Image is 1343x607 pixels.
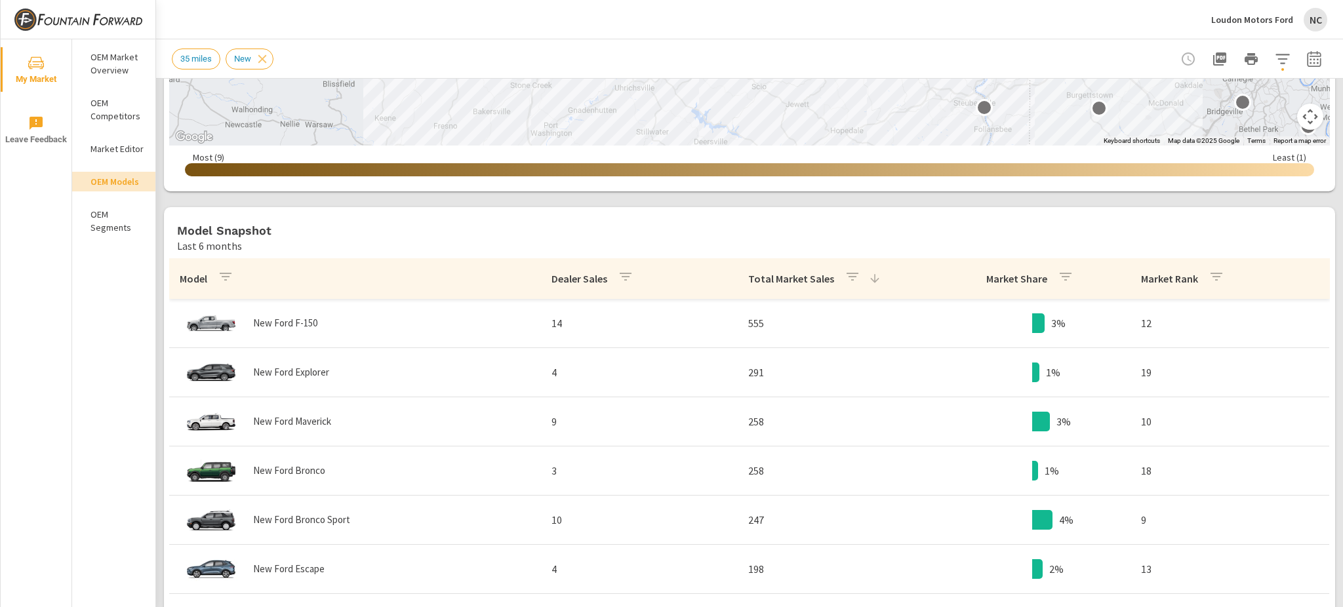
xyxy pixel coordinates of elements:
p: New Ford Explorer [253,366,329,378]
p: 4 [551,364,727,380]
p: 13 [1141,561,1319,577]
p: 9 [551,414,727,429]
button: Map camera controls [1297,104,1323,130]
p: Last 6 months [177,238,242,254]
div: OEM Market Overview [72,47,155,80]
p: 247 [748,512,924,528]
p: 12 [1141,315,1319,331]
p: 3 [551,463,727,479]
img: glamour [185,500,237,539]
p: Market Share [986,272,1047,285]
a: Open this area in Google Maps (opens a new window) [172,128,216,146]
p: 9 [1141,512,1319,528]
button: "Export Report to PDF" [1207,46,1233,72]
span: New [226,54,259,64]
p: Model [180,272,207,285]
div: Market Editor [72,139,155,159]
span: Leave Feedback [5,115,68,147]
span: 35 miles [172,54,220,64]
img: glamour [185,549,237,589]
p: OEM Segments [90,208,145,234]
p: OEM Competitors [90,96,145,123]
p: 258 [748,414,924,429]
button: Apply Filters [1270,46,1296,72]
p: 1% [1045,463,1059,479]
p: 4% [1059,512,1073,528]
p: 18 [1141,463,1319,479]
p: 10 [1141,414,1319,429]
p: New Ford Bronco Sport [253,514,350,526]
p: 198 [748,561,924,577]
p: 258 [748,463,924,479]
img: glamour [185,353,237,392]
p: Least ( 1 ) [1273,151,1306,163]
p: 3% [1056,414,1071,429]
div: OEM Models [72,172,155,191]
p: 10 [551,512,727,528]
p: Market Rank [1141,272,1198,285]
div: New [226,49,273,69]
p: New Ford Escape [253,563,325,575]
p: 4 [551,561,727,577]
p: Loudon Motors Ford [1211,14,1293,26]
button: Keyboard shortcuts [1104,136,1160,146]
div: OEM Competitors [72,93,155,126]
p: New Ford Bronco [253,465,325,477]
p: Most ( 9 ) [193,151,224,163]
a: Terms (opens in new tab) [1247,137,1266,144]
div: OEM Segments [72,205,155,237]
p: 1% [1046,364,1060,380]
p: 19 [1141,364,1319,380]
p: Dealer Sales [551,272,607,285]
h5: Model Snapshot [177,224,271,237]
p: 555 [748,315,924,331]
p: 14 [551,315,727,331]
p: 2% [1049,561,1064,577]
img: glamour [185,451,237,490]
p: OEM Market Overview [90,50,145,77]
div: nav menu [1,39,71,160]
img: Google [172,128,216,146]
p: Total Market Sales [748,272,834,285]
button: Print Report [1238,46,1264,72]
p: Market Editor [90,142,145,155]
p: New Ford Maverick [253,416,331,427]
a: Report a map error [1273,137,1326,144]
p: OEM Models [90,175,145,188]
img: glamour [185,402,237,441]
p: 3% [1051,315,1066,331]
p: 291 [748,364,924,380]
p: New Ford F-150 [253,317,317,329]
div: NC [1304,8,1327,31]
span: My Market [5,55,68,87]
img: glamour [185,303,237,343]
span: Map data ©2025 Google [1168,137,1239,144]
button: Select Date Range [1301,46,1327,72]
